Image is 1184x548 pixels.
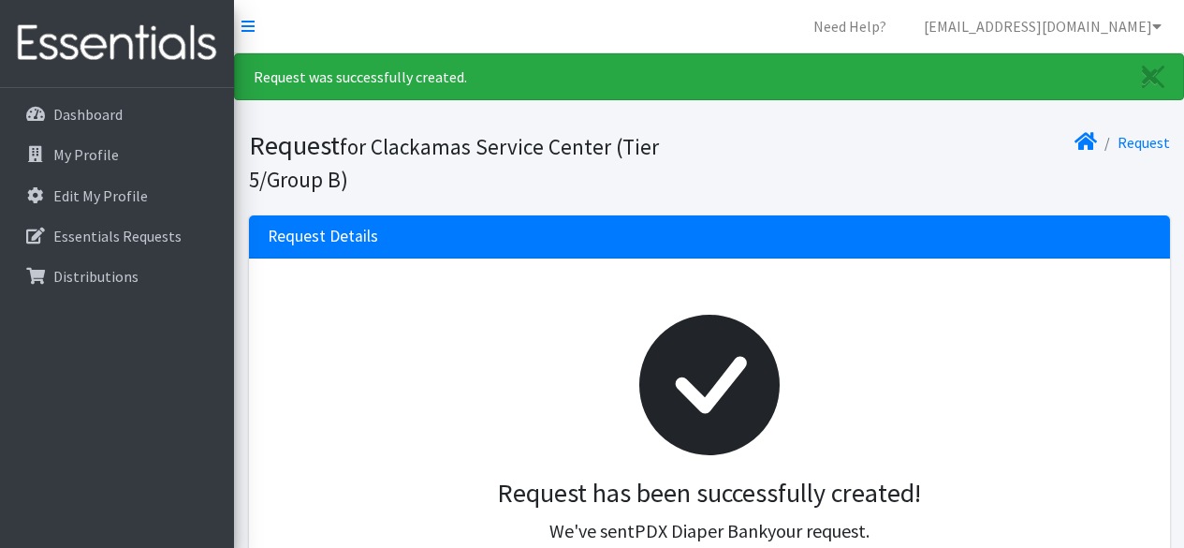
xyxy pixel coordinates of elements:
a: Request [1118,133,1170,152]
h3: Request has been successfully created! [283,478,1136,510]
img: HumanEssentials [7,12,227,75]
a: My Profile [7,136,227,173]
p: Distributions [53,267,139,286]
a: Essentials Requests [7,217,227,255]
p: Edit My Profile [53,186,148,205]
a: Need Help? [798,7,901,45]
small: for Clackamas Service Center (Tier 5/Group B) [249,133,659,193]
a: [EMAIL_ADDRESS][DOMAIN_NAME] [909,7,1177,45]
h1: Request [249,129,703,194]
p: Dashboard [53,105,123,124]
a: Close [1123,54,1183,99]
a: Edit My Profile [7,177,227,215]
div: Request was successfully created. [234,53,1184,100]
p: My Profile [53,145,119,164]
a: Distributions [7,258,227,295]
p: Essentials Requests [53,227,182,245]
h3: Request Details [268,227,378,246]
span: PDX Diaper Bank [635,519,767,542]
a: Dashboard [7,96,227,133]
